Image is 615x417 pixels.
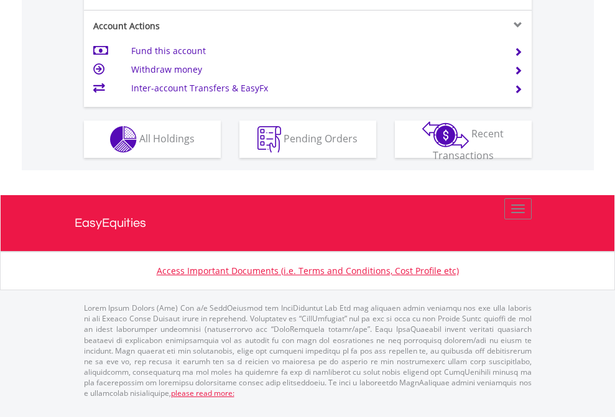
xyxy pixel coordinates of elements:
[257,126,281,153] img: pending_instructions-wht.png
[131,42,499,60] td: Fund this account
[84,20,308,32] div: Account Actions
[75,195,541,251] a: EasyEquities
[131,79,499,98] td: Inter-account Transfers & EasyFx
[157,265,459,277] a: Access Important Documents (i.e. Terms and Conditions, Cost Profile etc)
[284,131,358,145] span: Pending Orders
[171,388,234,398] a: please read more:
[110,126,137,153] img: holdings-wht.png
[395,121,532,158] button: Recent Transactions
[84,303,532,398] p: Lorem Ipsum Dolors (Ame) Con a/e SeddOeiusmod tem InciDiduntut Lab Etd mag aliquaen admin veniamq...
[139,131,195,145] span: All Holdings
[84,121,221,158] button: All Holdings
[422,121,469,149] img: transactions-zar-wht.png
[239,121,376,158] button: Pending Orders
[131,60,499,79] td: Withdraw money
